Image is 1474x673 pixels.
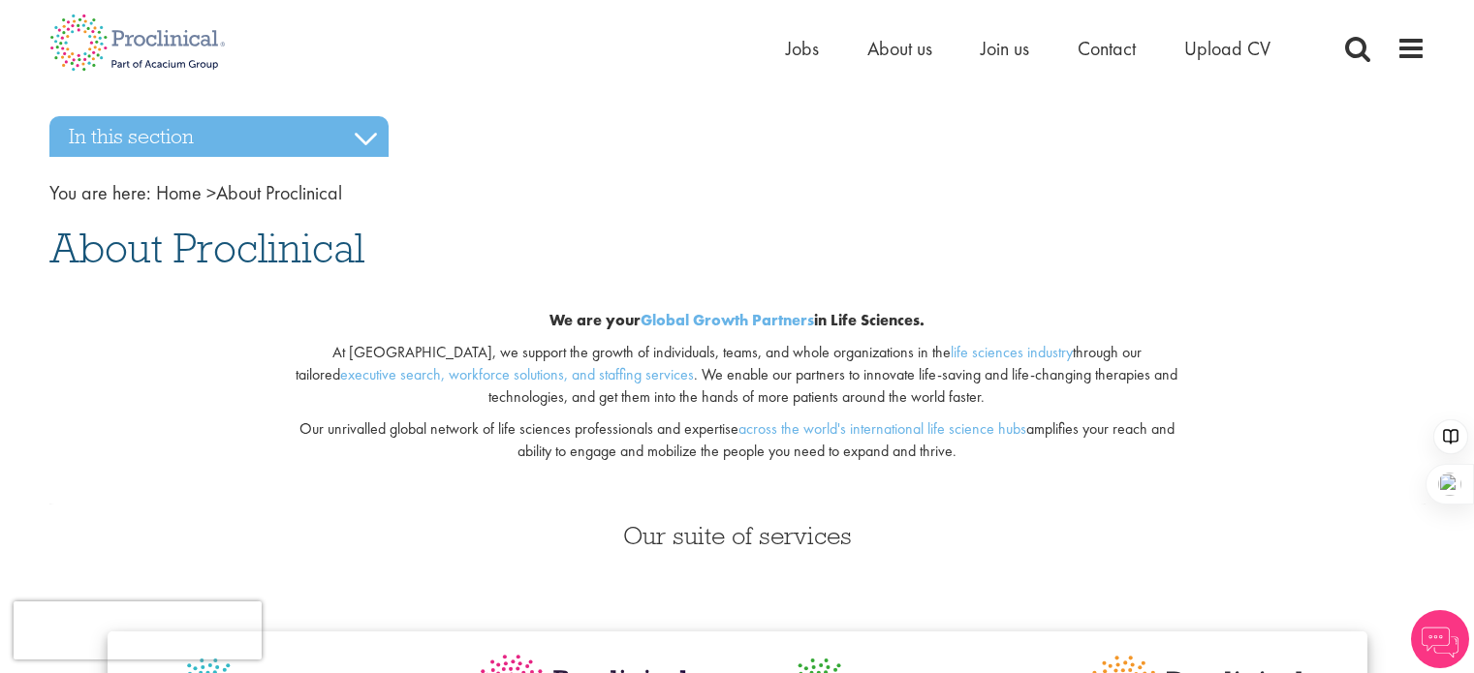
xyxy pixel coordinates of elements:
[283,418,1191,463] p: Our unrivalled global network of life sciences professionals and expertise amplifies your reach a...
[867,36,932,61] a: About us
[549,310,925,330] b: We are your in Life Sciences.
[951,342,1073,362] a: life sciences industry
[206,180,216,205] span: >
[49,180,151,205] span: You are here:
[49,116,389,157] h3: In this section
[283,342,1191,409] p: At [GEOGRAPHIC_DATA], we support the growth of individuals, teams, and whole organizations in the...
[14,601,262,659] iframe: reCAPTCHA
[49,222,364,274] span: About Proclinical
[340,364,694,384] a: executive search, workforce solutions, and staffing services
[1411,610,1469,668] img: Chatbot
[738,418,1026,439] a: across the world's international life science hubs
[1184,36,1270,61] a: Upload CV
[981,36,1029,61] a: Join us
[49,523,1426,548] h3: Our suite of services
[786,36,819,61] a: Jobs
[1078,36,1136,61] a: Contact
[641,310,814,330] a: Global Growth Partners
[156,180,342,205] span: About Proclinical
[156,180,202,205] a: breadcrumb link to Home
